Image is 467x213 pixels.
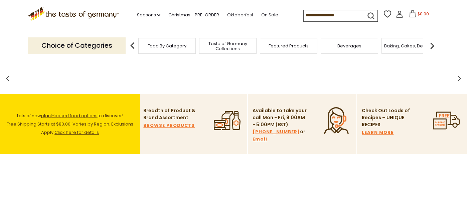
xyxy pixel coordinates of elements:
[201,41,255,51] a: Taste of Germany Collections
[426,39,439,52] img: next arrow
[143,107,198,121] p: Breadth of Product & Brand Assortment
[253,128,300,136] a: [PHONE_NUMBER]
[418,11,429,17] span: $0.00
[405,10,433,20] button: $0.00
[148,43,186,48] a: Food By Category
[337,43,361,48] a: Beverages
[28,37,126,54] p: Choice of Categories
[54,129,99,136] a: Click here for details
[126,39,139,52] img: previous arrow
[137,11,160,19] a: Seasons
[7,113,133,136] span: Lots of new to discover! Free Shipping Starts at $80.00. Varies by Region. Exclusions Apply.
[253,136,267,143] a: Email
[384,43,436,48] a: Baking, Cakes, Desserts
[168,11,219,19] a: Christmas - PRE-ORDER
[362,107,410,128] p: Check Out Loads of Recipes – UNIQUE RECIPES
[261,11,278,19] a: On Sale
[143,122,195,129] a: BROWSE PRODUCTS
[227,11,253,19] a: Oktoberfest
[253,107,308,143] p: Available to take your call Mon - Fri, 9:00AM - 5:00PM (EST). or
[269,43,309,48] a: Featured Products
[41,113,98,119] a: plant-based food options
[362,129,394,136] a: LEARN MORE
